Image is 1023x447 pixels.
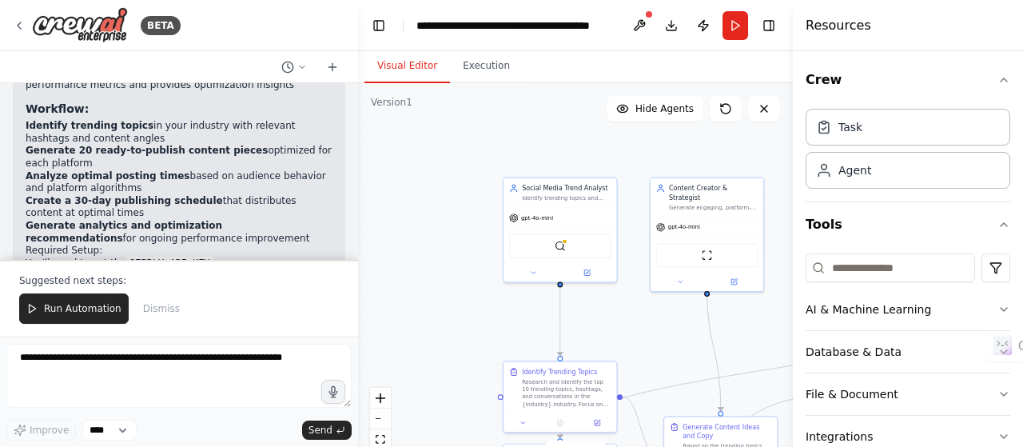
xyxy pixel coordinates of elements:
[683,422,771,441] div: Generate Content Ideas and Copy
[806,289,1010,330] button: AI & Machine Learning
[30,424,69,437] span: Improve
[6,420,76,441] button: Improve
[522,194,611,202] div: Identify trending topics and viral content opportunities in {industry} by analyzing current socia...
[522,378,611,408] div: Research and identify the top 10 trending topics, hashtags, and conversations in the {industry} i...
[581,417,612,429] button: Open in side panel
[806,301,931,317] div: AI & Machine Learning
[143,302,180,315] span: Dismiss
[522,367,597,376] div: Identify Trending Topics
[806,102,1010,202] div: Crew
[135,293,188,324] button: Dismiss
[26,170,332,195] li: based on audience behavior and platform algorithms
[806,202,1010,247] button: Tools
[26,170,190,182] strong: Analyze optimal posting times
[521,214,553,222] span: gpt-4o-mini
[450,50,523,83] button: Execution
[26,195,223,206] strong: Create a 30-day publishing schedule
[838,162,871,178] div: Agent
[806,331,1010,373] button: Database & Data
[806,429,873,445] div: Integrations
[503,361,618,433] div: Identify Trending TopicsResearch and identify the top 10 trending topics, hashtags, and conversat...
[26,257,332,270] li: You'll need to set the
[371,96,412,109] div: Version 1
[141,16,181,35] div: BETA
[555,297,1005,439] g: Edge from 91619f65-4074-4881-894e-52923a11bb93 to 60edfdb5-9747-40ce-b8f9-3b0791001f6f
[302,421,352,440] button: Send
[522,184,611,193] div: Social Media Trend Analyst
[26,220,332,245] li: for ongoing performance improvement
[555,241,566,252] img: SerplyWebSearchTool
[806,386,898,402] div: File & Document
[44,302,121,315] span: Run Automation
[503,178,618,283] div: Social Media Trend AnalystIdentify trending topics and viral content opportunities in {industry} ...
[702,249,713,261] img: ScrapeWebsiteTool
[416,18,596,34] nav: breadcrumb
[650,178,765,293] div: Content Creator & StrategistGenerate engaging, platform-specific social media content ideas and c...
[26,145,268,156] strong: Generate 20 ready-to-publish content pieces
[668,224,700,231] span: gpt-4o-mini
[555,287,564,356] g: Edge from e08497c0-5437-44aa-a587-5382dd62fe87 to 777ab9da-acbb-49b6-abb6-6078466935b5
[806,373,1010,415] button: File & Document
[275,58,313,77] button: Switch to previous chat
[607,96,703,122] button: Hide Agents
[368,14,390,37] button: Hide left sidebar
[26,120,153,131] strong: Identify trending topics
[26,245,332,257] h2: Required Setup:
[708,277,760,288] button: Open in side panel
[540,417,579,429] button: No output available
[806,344,902,360] div: Database & Data
[806,16,871,35] h4: Resources
[26,120,332,145] li: in your industry with relevant hashtags and content angles
[561,267,613,278] button: Open in side panel
[370,388,391,409] button: zoom in
[669,184,758,202] div: Content Creator & Strategist
[635,102,694,115] span: Hide Agents
[669,204,758,211] div: Generate engaging, platform-specific social media content ideas and copy based on trending topics...
[838,119,862,135] div: Task
[308,424,332,437] span: Send
[26,220,222,244] strong: Generate analytics and optimization recommendations
[32,7,128,43] img: Logo
[370,409,391,429] button: zoom out
[26,195,332,220] li: that distributes content at optimal times
[320,58,345,77] button: Start a new chat
[19,274,339,287] p: Suggested next steps:
[364,50,450,83] button: Visual Editor
[26,102,89,115] strong: Workflow:
[126,257,213,271] code: SERPLY_API_KEY
[758,14,780,37] button: Hide right sidebar
[26,145,332,170] li: optimized for each platform
[19,293,129,324] button: Run Automation
[806,58,1010,102] button: Crew
[321,380,345,404] button: Click to speak your automation idea
[703,287,726,411] g: Edge from c0c44e82-1efb-4275-9a3b-9fa026f5bf53 to 88a4f97a-0c2f-40bb-935a-2fca5c171a7e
